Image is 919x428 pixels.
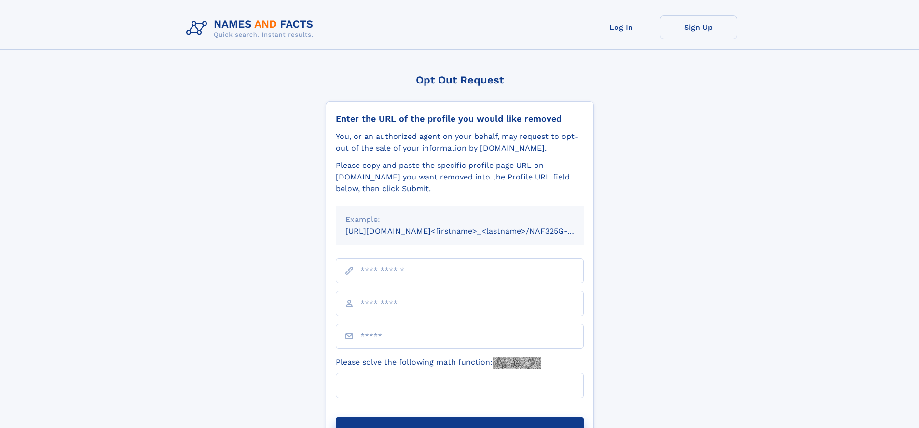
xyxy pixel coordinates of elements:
[326,74,594,86] div: Opt Out Request
[345,214,574,225] div: Example:
[336,131,584,154] div: You, or an authorized agent on your behalf, may request to opt-out of the sale of your informatio...
[336,357,541,369] label: Please solve the following math function:
[336,113,584,124] div: Enter the URL of the profile you would like removed
[660,15,737,39] a: Sign Up
[336,160,584,194] div: Please copy and paste the specific profile page URL on [DOMAIN_NAME] you want removed into the Pr...
[583,15,660,39] a: Log In
[182,15,321,41] img: Logo Names and Facts
[345,226,602,235] small: [URL][DOMAIN_NAME]<firstname>_<lastname>/NAF325G-xxxxxxxx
